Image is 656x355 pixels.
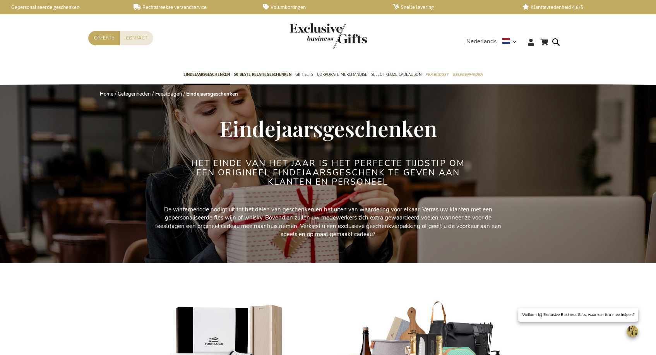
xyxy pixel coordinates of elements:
a: Home [100,91,113,98]
h2: Het einde van het jaar is het perfecte tijdstip om een origineel eindejaarsgeschenk te geven aan ... [183,159,473,187]
a: Offerte [88,31,120,45]
p: De winterperiode nodigt uit tot het delen van geschenken en het uiten van waardering voor elkaar.... [154,206,502,239]
strong: Eindejaarsgeschenken [186,91,238,98]
a: Gelegenheden [118,91,151,98]
span: Per Budget [425,70,449,79]
a: Contact [120,31,153,45]
a: store logo [289,23,328,49]
span: Gift Sets [295,70,313,79]
div: Nederlands [466,37,522,46]
span: Corporate Merchandise [317,70,367,79]
a: Volumkortingen [263,4,380,10]
span: Eindejaarsgeschenken [219,114,437,142]
span: Nederlands [466,37,497,46]
a: Rechtstreekse verzendservice [134,4,251,10]
span: Eindejaarsgeschenken [183,70,230,79]
a: Snelle levering [393,4,510,10]
img: Exclusive Business gifts logo [289,23,367,49]
span: Gelegenheden [452,70,483,79]
a: Feestdagen [155,91,182,98]
span: 50 beste relatiegeschenken [234,70,291,79]
a: Klanttevredenheid 4,6/5 [522,4,640,10]
a: Gepersonaliseerde geschenken [4,4,121,10]
span: Select Keuze Cadeaubon [371,70,421,79]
